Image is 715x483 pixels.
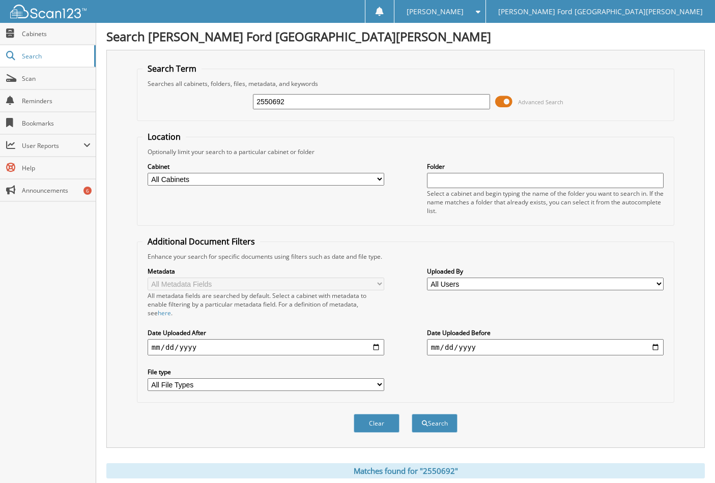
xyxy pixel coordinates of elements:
a: here [158,309,171,317]
span: Cabinets [22,29,91,38]
span: [PERSON_NAME] [407,9,464,15]
label: Date Uploaded Before [427,328,664,337]
div: Enhance your search for specific documents using filters such as date and file type. [142,252,669,261]
label: Folder [427,162,664,171]
div: Select a cabinet and begin typing the name of the folder you want to search in. If the name match... [427,189,664,215]
label: Uploaded By [427,267,664,276]
span: Bookmarks [22,119,91,128]
span: [PERSON_NAME] Ford [GEOGRAPHIC_DATA][PERSON_NAME] [498,9,703,15]
div: Searches all cabinets, folders, files, metadata, and keywords [142,79,669,88]
button: Clear [354,414,399,433]
span: Help [22,164,91,172]
div: All metadata fields are searched by default. Select a cabinet with metadata to enable filtering b... [148,291,384,317]
input: end [427,339,664,355]
img: scan123-logo-white.svg [10,5,87,18]
label: File type [148,368,384,376]
label: Metadata [148,267,384,276]
label: Cabinet [148,162,384,171]
h1: Search [PERSON_NAME] Ford [GEOGRAPHIC_DATA][PERSON_NAME] [106,28,705,45]
button: Search [412,414,457,433]
legend: Location [142,131,186,142]
input: start [148,339,384,355]
span: Scan [22,74,91,83]
div: Optionally limit your search to a particular cabinet or folder [142,147,669,156]
span: Reminders [22,97,91,105]
span: Announcements [22,186,91,195]
label: Date Uploaded After [148,328,384,337]
legend: Search Term [142,63,202,74]
div: 6 [83,187,92,195]
span: Advanced Search [518,98,563,106]
legend: Additional Document Filters [142,236,260,247]
span: Search [22,52,89,61]
div: Matches found for "2550692" [106,463,705,478]
span: User Reports [22,141,83,150]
